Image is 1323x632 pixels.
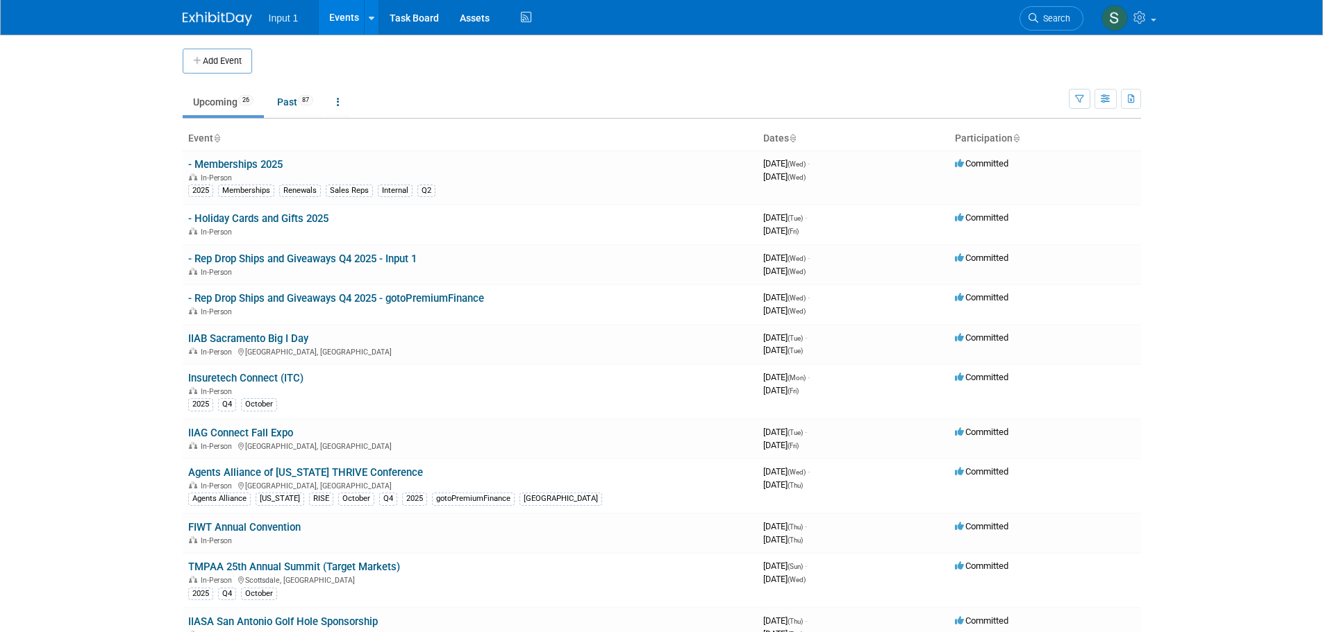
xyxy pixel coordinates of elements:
span: Committed [955,212,1008,223]
span: (Wed) [788,268,806,275]
span: Committed [955,372,1008,382]
div: Memberships [218,185,274,197]
a: IIAG Connect Fall Expo [188,427,293,439]
span: Committed [955,561,1008,571]
a: - Memberships 2025 [188,158,283,171]
span: [DATE] [763,466,810,477]
span: (Tue) [788,214,803,222]
th: Dates [758,127,949,151]
span: Search [1038,13,1070,24]
span: [DATE] [763,385,799,395]
div: gotoPremiumFinance [432,493,515,505]
a: IIAB Sacramento Big I Day [188,332,308,345]
a: - Rep Drop Ships and Giveaways Q4 2025 - Input 1 [188,253,417,265]
span: [DATE] [763,266,806,276]
div: Q4 [379,493,397,505]
span: (Wed) [788,173,806,181]
span: (Tue) [788,429,803,436]
img: In-Person Event [189,536,197,543]
div: 2025 [188,185,213,197]
span: 26 [238,95,253,105]
a: TMPAA 25th Annual Summit (Target Markets) [188,561,400,573]
span: In-Person [201,576,236,585]
a: Sort by Start Date [789,133,796,144]
a: Sort by Event Name [213,133,220,144]
span: In-Person [201,536,236,545]
div: Q4 [218,398,236,411]
span: In-Person [201,387,236,396]
div: October [241,588,277,600]
a: - Holiday Cards and Gifts 2025 [188,212,328,225]
img: In-Person Event [189,576,197,583]
div: RISE [309,493,333,505]
span: [DATE] [763,332,807,343]
span: (Wed) [788,576,806,583]
img: ExhibitDay [183,12,252,26]
span: - [805,427,807,437]
div: 2025 [188,398,213,411]
div: 2025 [402,493,427,505]
a: FIWT Annual Convention [188,521,301,533]
span: In-Person [201,442,236,451]
span: [DATE] [763,440,799,450]
span: 87 [298,95,313,105]
a: Sort by Participation Type [1013,133,1020,144]
span: In-Person [201,268,236,277]
img: In-Person Event [189,348,197,355]
span: (Fri) [788,387,799,395]
span: [DATE] [763,574,806,584]
span: (Sun) [788,563,803,570]
a: IIASA San Antonio Golf Hole Sponsorship [188,615,378,628]
span: - [808,253,810,263]
img: Susan Stout [1101,5,1128,31]
span: Committed [955,292,1008,302]
span: [DATE] [763,253,810,263]
span: (Thu) [788,617,803,625]
span: - [808,158,810,169]
span: (Wed) [788,294,806,302]
span: - [805,521,807,531]
a: - Rep Drop Ships and Giveaways Q4 2025 - gotoPremiumFinance [188,292,484,305]
img: In-Person Event [189,481,197,488]
a: Search [1020,6,1083,31]
span: (Wed) [788,468,806,476]
span: - [808,466,810,477]
div: Internal [378,185,413,197]
div: Agents Alliance [188,493,251,505]
span: (Tue) [788,347,803,355]
span: (Fri) [788,442,799,450]
span: In-Person [201,307,236,316]
span: [DATE] [763,521,807,531]
span: (Mon) [788,374,806,382]
span: In-Person [201,481,236,490]
span: [DATE] [763,427,807,437]
span: [DATE] [763,561,807,571]
span: (Wed) [788,255,806,262]
span: Committed [955,521,1008,531]
span: Committed [955,332,1008,343]
div: October [241,398,277,411]
span: - [805,332,807,343]
img: In-Person Event [189,307,197,314]
span: (Wed) [788,160,806,168]
div: [GEOGRAPHIC_DATA] [519,493,602,505]
span: Committed [955,158,1008,169]
span: - [808,292,810,302]
div: Scottsdale, [GEOGRAPHIC_DATA] [188,574,752,585]
img: In-Person Event [189,442,197,449]
div: October [338,493,374,505]
span: [DATE] [763,212,807,223]
button: Add Event [183,49,252,74]
span: In-Person [201,348,236,357]
span: - [805,212,807,223]
span: Committed [955,615,1008,626]
span: In-Person [201,173,236,182]
a: Upcoming26 [183,89,264,115]
div: Q2 [417,185,435,197]
div: Q4 [218,588,236,600]
span: [DATE] [763,158,810,169]
span: Committed [955,466,1008,477]
div: Sales Reps [326,185,373,197]
span: - [805,615,807,626]
span: [DATE] [763,305,806,316]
